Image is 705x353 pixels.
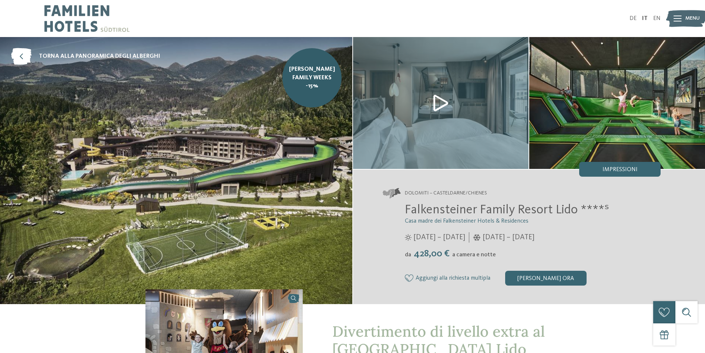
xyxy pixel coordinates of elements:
[685,15,700,22] span: Menu
[282,48,342,107] a: [PERSON_NAME] Family Weeks -15%
[405,234,412,241] i: Orari d'apertura estate
[412,249,451,259] span: 428,00 €
[405,190,487,197] span: Dolomiti – Casteldarne/Chienes
[642,16,648,21] a: IT
[452,252,496,258] span: a camera e notte
[653,16,661,21] a: EN
[630,16,637,21] a: DE
[288,65,336,90] span: [PERSON_NAME] Family Weeks -15%
[602,167,638,173] span: Impressioni
[405,252,411,258] span: da
[505,271,587,286] div: [PERSON_NAME] ora
[483,232,534,243] span: [DATE] – [DATE]
[529,37,705,169] img: Il family hotel a Chienes dal fascino particolare
[353,37,529,169] img: Il family hotel a Chienes dal fascino particolare
[39,52,160,60] span: torna alla panoramica degli alberghi
[473,234,481,241] i: Orari d'apertura inverno
[405,218,528,224] span: Casa madre dei Falkensteiner Hotels & Residences
[413,232,465,243] span: [DATE] – [DATE]
[416,275,490,282] span: Aggiungi alla richiesta multipla
[405,203,609,216] span: Falkensteiner Family Resort Lido ****ˢ
[11,48,160,65] a: torna alla panoramica degli alberghi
